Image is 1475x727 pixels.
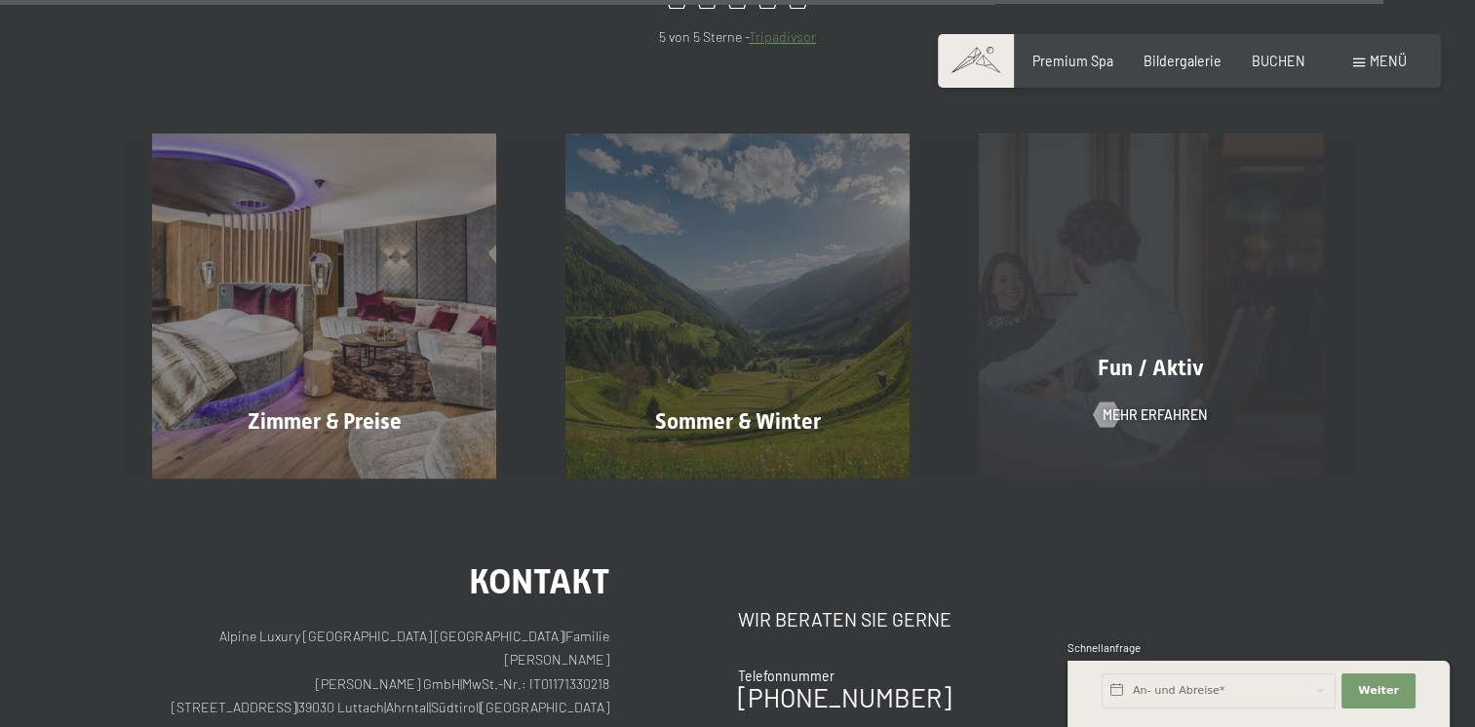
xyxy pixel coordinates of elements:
[738,682,951,712] a: [PHONE_NUMBER]
[1370,53,1407,69] span: Menü
[749,28,816,45] a: Tripadivsor
[384,699,386,715] span: |
[1358,683,1399,699] span: Weiter
[738,608,951,631] span: Wir beraten Sie gerne
[655,409,821,434] span: Sommer & Winter
[1103,405,1207,425] span: Mehr erfahren
[563,628,565,644] span: |
[296,699,298,715] span: |
[944,134,1357,478] a: Wellnesshotel Südtirol SCHWARZENSTEIN - Wellnessurlaub in den Alpen, Wandern und Wellness Fun / A...
[531,134,945,478] a: Wellnesshotel Südtirol SCHWARZENSTEIN - Wellnessurlaub in den Alpen, Wandern und Wellness Sommer ...
[460,675,462,692] span: |
[1144,53,1222,69] a: Bildergalerie
[152,625,609,721] p: Alpine Luxury [GEOGRAPHIC_DATA] [GEOGRAPHIC_DATA] Familie [PERSON_NAME] [PERSON_NAME] GmbH MwSt.-...
[1252,53,1305,69] a: BUCHEN
[1341,673,1416,708] button: Weiter
[469,561,609,601] span: Kontakt
[738,668,835,684] span: Telefonnummer
[248,409,402,434] span: Zimmer & Preise
[479,699,481,715] span: |
[429,699,431,715] span: |
[1032,53,1113,69] a: Premium Spa
[1098,356,1204,380] span: Fun / Aktiv
[1067,641,1141,654] span: Schnellanfrage
[118,134,531,478] a: Wellnesshotel Südtirol SCHWARZENSTEIN - Wellnessurlaub in den Alpen, Wandern und Wellness Zimmer ...
[152,26,1323,49] p: 5 von 5 Sterne -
